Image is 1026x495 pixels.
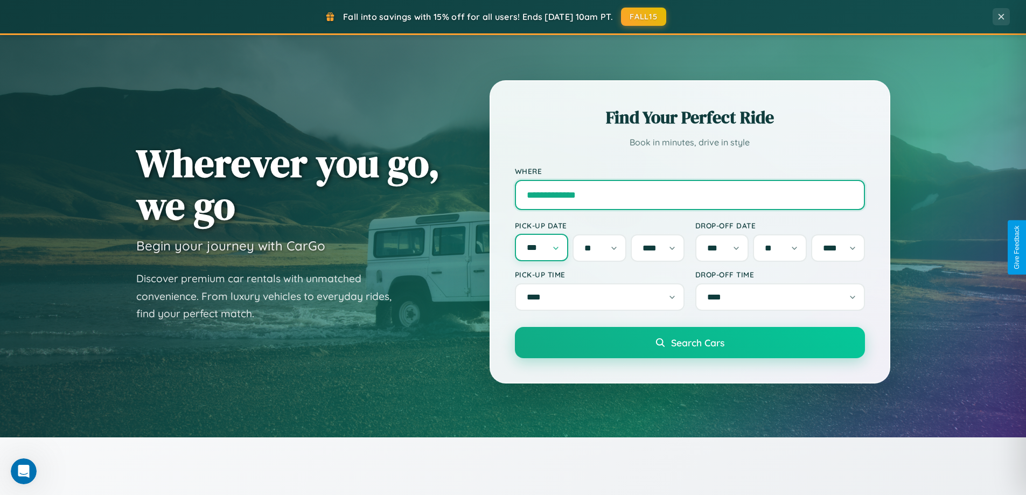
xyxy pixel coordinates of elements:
[343,11,613,22] span: Fall into savings with 15% off for all users! Ends [DATE] 10am PT.
[11,458,37,484] iframe: Intercom live chat
[515,270,685,279] label: Pick-up Time
[1013,226,1021,269] div: Give Feedback
[515,106,865,129] h2: Find Your Perfect Ride
[695,221,865,230] label: Drop-off Date
[621,8,666,26] button: FALL15
[515,221,685,230] label: Pick-up Date
[515,166,865,176] label: Where
[671,337,724,348] span: Search Cars
[695,270,865,279] label: Drop-off Time
[136,270,406,323] p: Discover premium car rentals with unmatched convenience. From luxury vehicles to everyday rides, ...
[515,327,865,358] button: Search Cars
[136,238,325,254] h3: Begin your journey with CarGo
[136,142,440,227] h1: Wherever you go, we go
[515,135,865,150] p: Book in minutes, drive in style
